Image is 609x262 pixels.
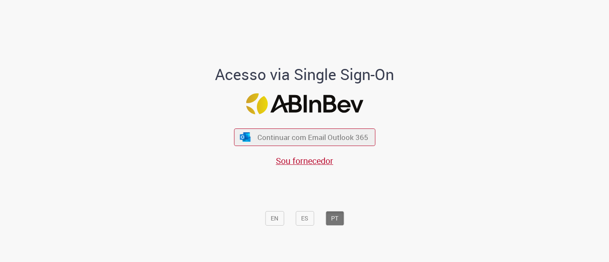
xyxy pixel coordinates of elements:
[246,93,363,114] img: Logo ABInBev
[325,211,344,226] button: PT
[234,128,375,146] button: ícone Azure/Microsoft 360 Continuar com Email Outlook 365
[257,132,368,142] span: Continuar com Email Outlook 365
[186,66,424,83] h1: Acesso via Single Sign-On
[276,155,333,167] a: Sou fornecedor
[296,211,314,226] button: ES
[265,211,284,226] button: EN
[239,132,251,141] img: ícone Azure/Microsoft 360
